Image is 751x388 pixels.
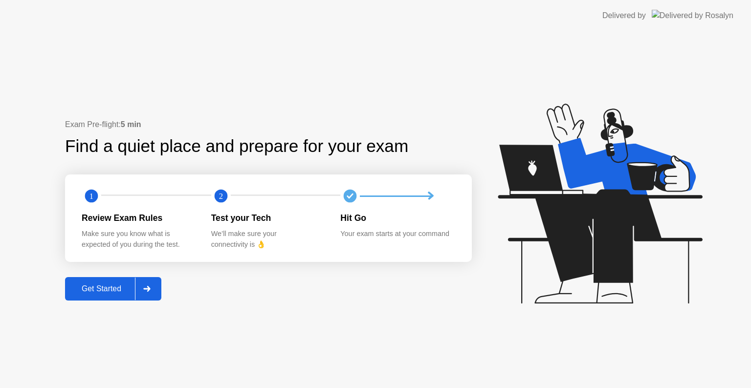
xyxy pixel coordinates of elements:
[82,229,196,250] div: Make sure you know what is expected of you during the test.
[219,192,223,201] text: 2
[652,10,733,21] img: Delivered by Rosalyn
[65,133,410,159] div: Find a quiet place and prepare for your exam
[65,119,472,130] div: Exam Pre-flight:
[340,212,454,224] div: Hit Go
[68,284,135,293] div: Get Started
[65,277,161,301] button: Get Started
[82,212,196,224] div: Review Exam Rules
[89,192,93,201] text: 1
[211,229,325,250] div: We’ll make sure your connectivity is 👌
[340,229,454,239] div: Your exam starts at your command
[602,10,646,22] div: Delivered by
[211,212,325,224] div: Test your Tech
[121,120,141,129] b: 5 min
